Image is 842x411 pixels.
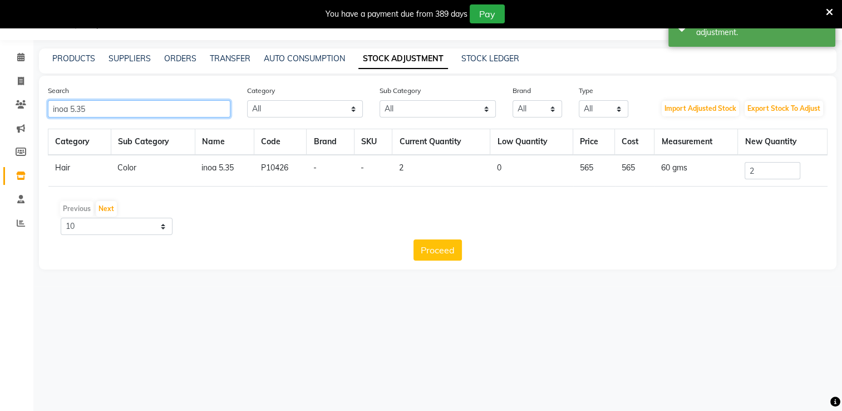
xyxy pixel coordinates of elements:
[745,101,823,116] button: Export Stock To Adjust
[48,155,111,187] td: Hair
[573,129,615,155] th: Price
[490,155,573,187] td: 0
[380,86,421,96] label: Sub Category
[111,129,195,155] th: Sub Category
[195,155,254,187] td: inoa 5.35
[326,8,467,20] div: You have a payment due from 389 days
[358,49,448,69] a: STOCK ADJUSTMENT
[470,4,505,23] button: Pay
[615,155,654,187] td: 565
[579,86,593,96] label: Type
[654,155,738,187] td: 60 gms
[307,155,354,187] td: -
[109,53,151,63] a: SUPPLIERS
[573,155,615,187] td: 565
[413,239,462,261] button: Proceed
[654,129,738,155] th: Measurement
[354,155,392,187] td: -
[461,53,519,63] a: STOCK LEDGER
[247,86,275,96] label: Category
[96,201,117,217] button: Next
[111,155,195,187] td: Color
[662,101,739,116] button: Import Adjusted Stock
[48,129,111,155] th: Category
[392,155,490,187] td: 2
[264,53,345,63] a: AUTO CONSUMPTION
[392,129,490,155] th: Current Quantity
[48,100,230,118] input: Search Product
[738,129,828,155] th: New Quantity
[307,129,354,155] th: Brand
[52,53,95,63] a: PRODUCTS
[615,129,654,155] th: Cost
[354,129,392,155] th: SKU
[210,53,250,63] a: TRANSFER
[513,86,531,96] label: Brand
[48,86,69,96] label: Search
[490,129,573,155] th: Low Quantity
[254,155,307,187] td: P10426
[254,129,307,155] th: Code
[164,53,196,63] a: ORDERS
[195,129,254,155] th: Name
